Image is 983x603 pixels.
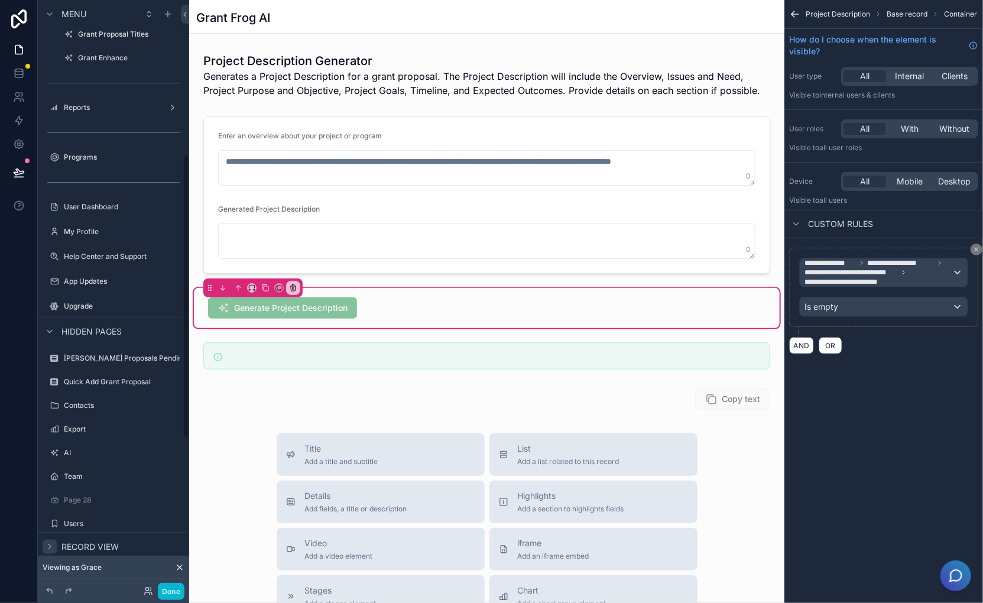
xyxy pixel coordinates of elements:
label: Upgrade [64,301,180,311]
span: Add fields, a title or description [305,504,407,514]
a: Reports [45,98,182,117]
span: Project Description [806,9,870,19]
button: HighlightsAdd a section to highlights fields [489,481,697,523]
label: User type [789,72,836,81]
label: Quick Add Grant Proposal [64,377,180,387]
span: All user roles [819,143,862,152]
label: Users [64,519,180,529]
button: TitleAdd a title and subtitle [277,433,485,476]
span: iframe [518,537,589,549]
button: Done [158,583,184,600]
span: Internal [896,70,924,82]
a: Help Center and Support [45,247,182,266]
span: Add a title and subtitle [305,457,378,466]
button: OR [819,337,842,354]
a: Users [45,514,182,533]
a: Quick Add Grant Proposal [45,372,182,391]
p: Visible to [789,196,978,205]
span: With [901,123,919,135]
span: Details [305,490,407,502]
span: Add a list related to this record [518,457,619,466]
label: [PERSON_NAME] Proposals Pending Response [64,354,220,363]
span: List [518,443,619,455]
button: ListAdd a list related to this record [489,433,697,476]
label: Page 28 [64,495,180,505]
label: Help Center and Support [64,252,180,261]
span: Video [305,537,373,549]
span: Internal users & clients [819,90,895,99]
span: Title [305,443,378,455]
span: Viewing as Grace [43,563,102,572]
span: All [860,176,870,187]
a: Contacts [45,396,182,415]
span: Add an iframe embed [518,552,589,561]
span: Container [944,9,977,19]
button: DetailsAdd fields, a title or description [277,481,485,523]
label: Grant Enhance [78,53,180,63]
span: Stages [305,585,377,596]
a: Page 28 [45,491,182,510]
label: My Profile [64,227,180,236]
a: Grant Proposal Titles [59,25,182,44]
label: Contacts [64,401,180,410]
span: Without [940,123,970,135]
label: Programs [64,153,180,162]
span: Menu [61,8,86,20]
span: Chart [518,585,606,596]
span: All [860,70,870,82]
span: Highlights [518,490,624,502]
span: Base record [887,9,927,19]
label: Grant Proposal Titles [78,30,180,39]
span: Add a section to highlights fields [518,504,624,514]
button: Is empty [799,297,968,317]
label: App Updates [64,277,180,286]
label: Team [64,472,180,481]
a: App Updates [45,272,182,291]
a: User Dashboard [45,197,182,216]
a: Export [45,420,182,439]
p: Visible to [789,90,978,100]
span: Mobile [897,176,923,187]
span: All [860,123,870,135]
a: Grant Enhance [59,48,182,67]
a: AI [45,443,182,462]
a: How do I choose when the element is visible? [789,34,978,57]
span: Clients [942,70,968,82]
label: Export [64,424,180,434]
span: Hidden pages [61,326,122,338]
span: Custom rules [808,218,873,230]
button: VideoAdd a video element [277,528,485,570]
span: OR [823,341,838,350]
p: Visible to [789,143,978,153]
label: Device [789,177,836,186]
a: Team [45,467,182,486]
a: Upgrade [45,297,182,316]
span: How do I choose when the element is visible? [789,34,964,57]
a: Programs [45,148,182,167]
span: all users [819,196,847,205]
button: iframeAdd an iframe embed [489,528,697,570]
span: Is empty [804,301,838,313]
label: Reports [64,103,163,112]
label: User roles [789,124,836,134]
span: Record view [61,541,119,553]
label: User Dashboard [64,202,180,212]
a: My Profile [45,222,182,241]
button: AND [789,337,814,354]
span: Add a video element [305,552,373,561]
span: Desktop [939,176,971,187]
label: AI [64,448,180,458]
a: [PERSON_NAME] Proposals Pending Response [45,349,182,368]
h1: Grant Frog AI [196,9,270,26]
